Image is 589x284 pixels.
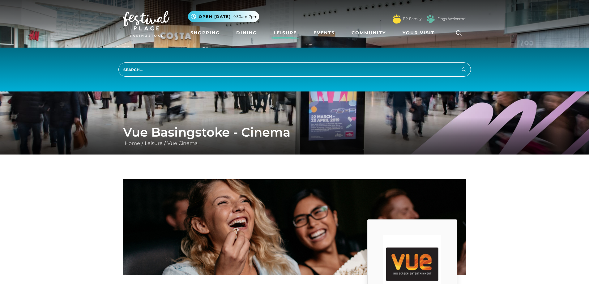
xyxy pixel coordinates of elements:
span: Open [DATE] [199,14,231,19]
a: Shopping [188,27,222,39]
a: Home [123,140,142,146]
span: Your Visit [403,30,435,36]
a: Dogs Welcome! [437,16,466,22]
a: Dining [234,27,259,39]
input: Search... [118,62,471,77]
a: Leisure [143,140,164,146]
div: / / [118,125,471,147]
a: Community [349,27,388,39]
a: FP Family [403,16,421,22]
span: 9.30am-7pm [233,14,258,19]
a: Your Visit [400,27,440,39]
a: Events [311,27,337,39]
a: Vue Cinema [166,140,199,146]
h1: Vue Basingstoke - Cinema [123,125,466,140]
a: Leisure [271,27,299,39]
img: Festival Place Logo [123,11,169,37]
button: Open [DATE] 9.30am-7pm [188,11,259,22]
